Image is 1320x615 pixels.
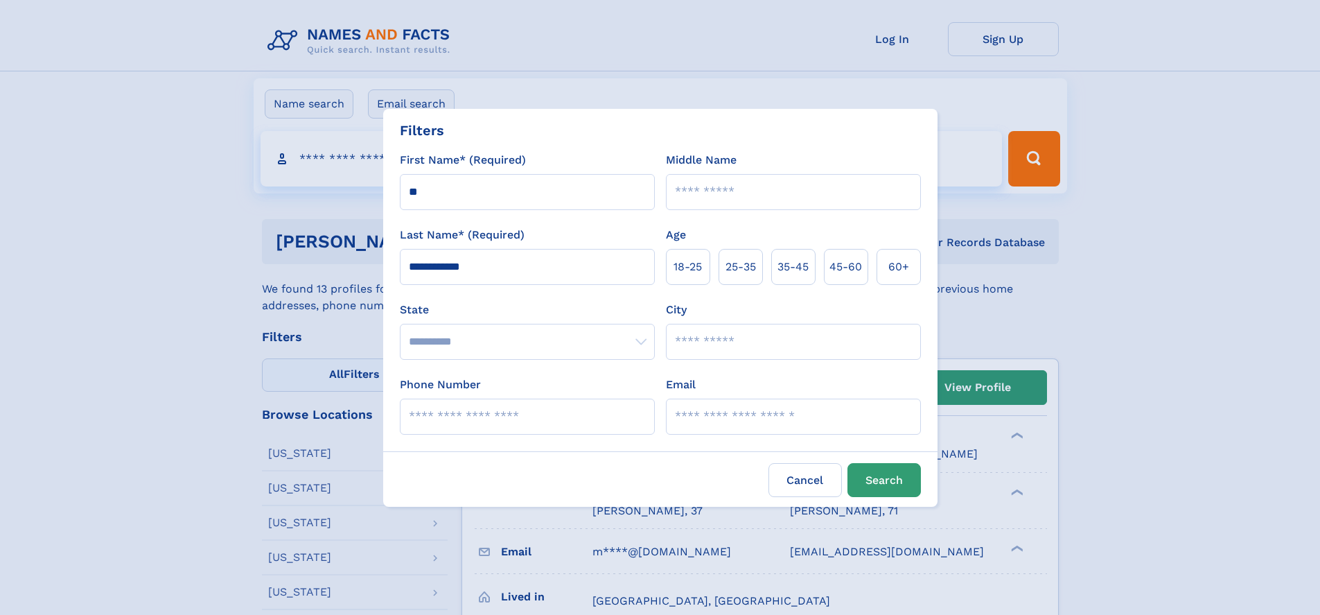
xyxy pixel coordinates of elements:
[400,227,525,243] label: Last Name* (Required)
[400,120,444,141] div: Filters
[400,302,655,318] label: State
[674,259,702,275] span: 18‑25
[666,152,737,168] label: Middle Name
[666,376,696,393] label: Email
[777,259,809,275] span: 35‑45
[400,376,481,393] label: Phone Number
[829,259,862,275] span: 45‑60
[768,463,842,497] label: Cancel
[400,152,526,168] label: First Name* (Required)
[666,227,686,243] label: Age
[666,302,687,318] label: City
[847,463,921,497] button: Search
[888,259,909,275] span: 60+
[725,259,756,275] span: 25‑35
